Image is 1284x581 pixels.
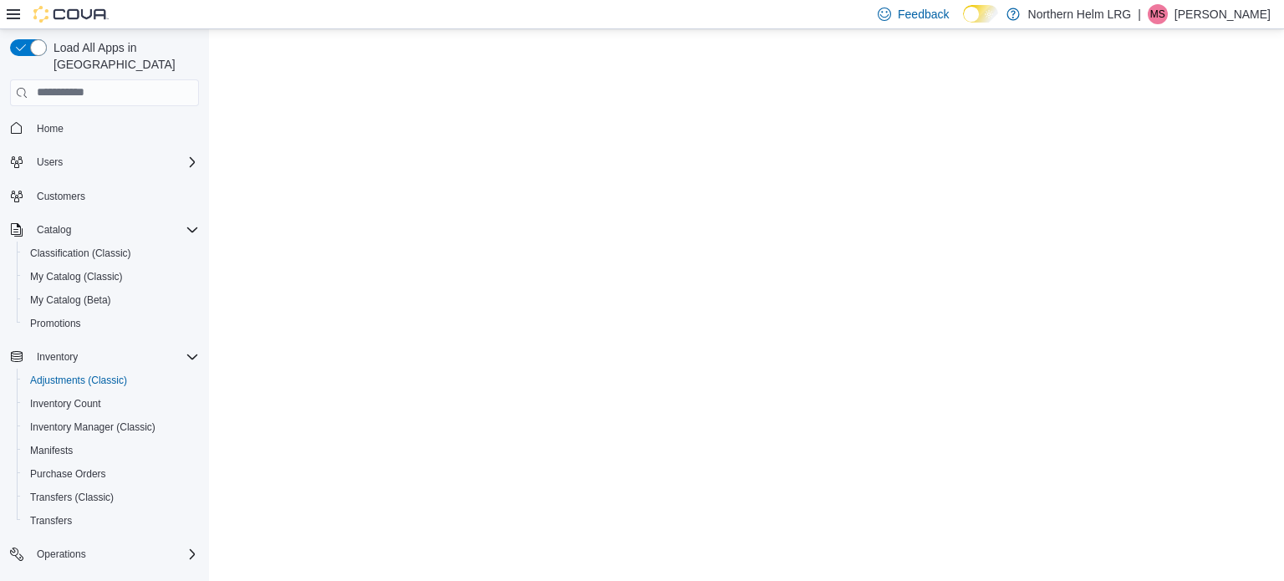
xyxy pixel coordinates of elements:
[37,190,85,203] span: Customers
[37,350,78,364] span: Inventory
[23,370,134,390] a: Adjustments (Classic)
[37,548,86,561] span: Operations
[23,313,199,334] span: Promotions
[30,347,84,367] button: Inventory
[17,242,206,265] button: Classification (Classic)
[30,152,69,172] button: Users
[3,150,206,174] button: Users
[47,39,199,73] span: Load All Apps in [GEOGRAPHIC_DATA]
[37,122,64,135] span: Home
[23,290,199,310] span: My Catalog (Beta)
[30,514,72,527] span: Transfers
[30,544,199,564] span: Operations
[3,345,206,369] button: Inventory
[17,369,206,392] button: Adjustments (Classic)
[30,118,199,139] span: Home
[30,347,199,367] span: Inventory
[17,392,206,415] button: Inventory Count
[30,220,78,240] button: Catalog
[23,441,199,461] span: Manifests
[17,462,206,486] button: Purchase Orders
[17,415,206,439] button: Inventory Manager (Classic)
[30,420,155,434] span: Inventory Manager (Classic)
[3,116,206,140] button: Home
[33,6,109,23] img: Cova
[23,464,199,484] span: Purchase Orders
[17,288,206,312] button: My Catalog (Beta)
[1174,4,1271,24] p: [PERSON_NAME]
[23,511,79,531] a: Transfers
[898,6,949,23] span: Feedback
[30,247,131,260] span: Classification (Classic)
[30,317,81,330] span: Promotions
[30,374,127,387] span: Adjustments (Classic)
[30,270,123,283] span: My Catalog (Classic)
[23,267,199,287] span: My Catalog (Classic)
[30,119,70,139] a: Home
[30,186,199,206] span: Customers
[23,511,199,531] span: Transfers
[963,5,998,23] input: Dark Mode
[23,464,113,484] a: Purchase Orders
[3,184,206,208] button: Customers
[23,267,130,287] a: My Catalog (Classic)
[23,487,120,507] a: Transfers (Classic)
[23,370,199,390] span: Adjustments (Classic)
[30,544,93,564] button: Operations
[17,486,206,509] button: Transfers (Classic)
[17,509,206,533] button: Transfers
[17,312,206,335] button: Promotions
[23,243,199,263] span: Classification (Classic)
[17,439,206,462] button: Manifests
[30,444,73,457] span: Manifests
[1150,4,1165,24] span: MS
[23,394,108,414] a: Inventory Count
[23,487,199,507] span: Transfers (Classic)
[23,394,199,414] span: Inventory Count
[23,417,162,437] a: Inventory Manager (Classic)
[1148,4,1168,24] div: Monica Spina
[23,290,118,310] a: My Catalog (Beta)
[30,186,92,206] a: Customers
[30,220,199,240] span: Catalog
[30,293,111,307] span: My Catalog (Beta)
[23,313,88,334] a: Promotions
[3,218,206,242] button: Catalog
[23,441,79,461] a: Manifests
[30,491,114,504] span: Transfers (Classic)
[1028,4,1132,24] p: Northern Helm LRG
[37,155,63,169] span: Users
[30,152,199,172] span: Users
[23,417,199,437] span: Inventory Manager (Classic)
[37,223,71,237] span: Catalog
[3,543,206,566] button: Operations
[30,467,106,481] span: Purchase Orders
[17,265,206,288] button: My Catalog (Classic)
[1138,4,1141,24] p: |
[30,397,101,410] span: Inventory Count
[23,243,138,263] a: Classification (Classic)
